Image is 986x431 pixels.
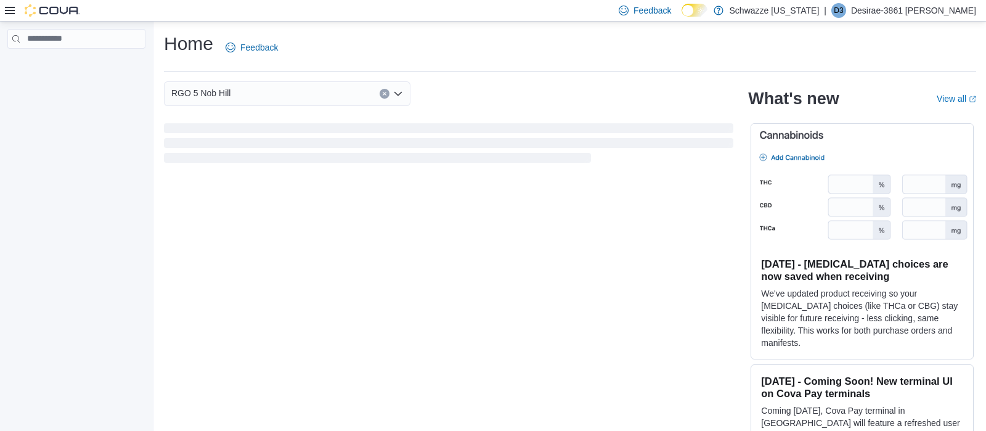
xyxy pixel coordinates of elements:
[834,3,843,18] span: D3
[824,3,826,18] p: |
[851,3,976,18] p: Desirae-3861 [PERSON_NAME]
[937,94,976,104] a: View allExternal link
[240,41,278,54] span: Feedback
[634,4,671,17] span: Feedback
[221,35,283,60] a: Feedback
[682,4,707,17] input: Dark Mode
[164,126,733,165] span: Loading
[748,89,839,109] h2: What's new
[761,287,963,349] p: We've updated product receiving so your [MEDICAL_DATA] choices (like THCa or CBG) stay visible fo...
[25,4,80,17] img: Cova
[7,51,145,81] nav: Complex example
[831,3,846,18] div: Desirae-3861 Matthews
[761,375,963,400] h3: [DATE] - Coming Soon! New terminal UI on Cova Pay terminals
[393,89,403,99] button: Open list of options
[969,96,976,103] svg: External link
[730,3,820,18] p: Schwazze [US_STATE]
[171,86,230,101] span: RGO 5 Nob Hill
[380,89,389,99] button: Clear input
[761,258,963,282] h3: [DATE] - [MEDICAL_DATA] choices are now saved when receiving
[164,31,213,56] h1: Home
